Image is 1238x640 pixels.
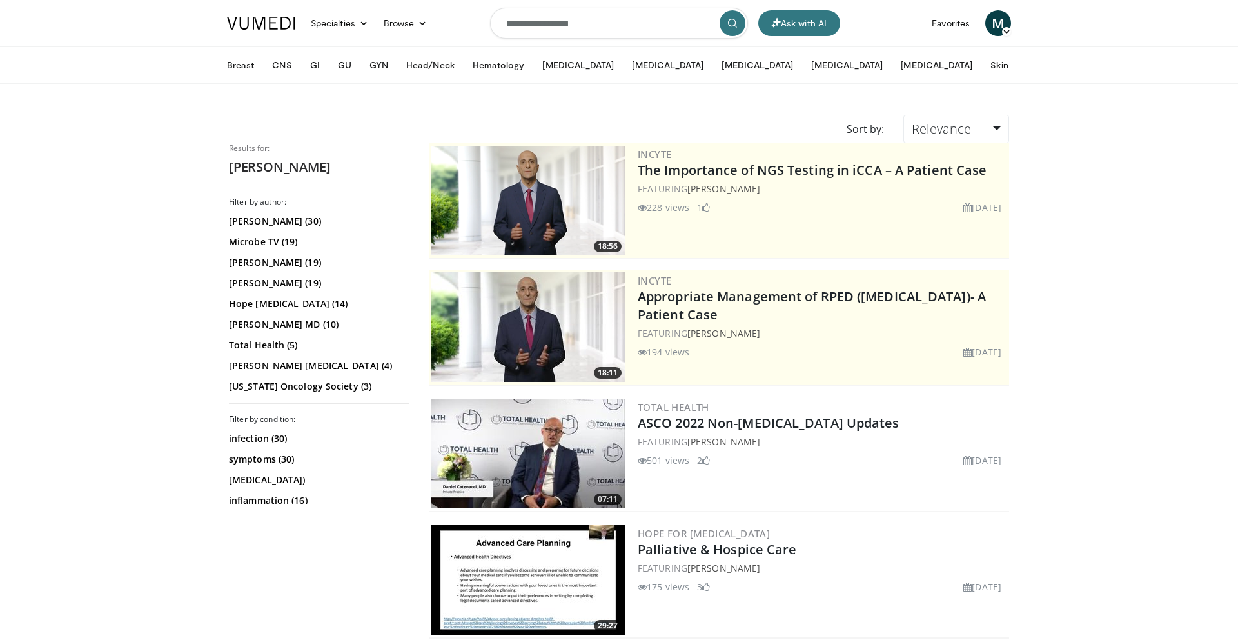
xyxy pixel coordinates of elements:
img: dfb61434-267d-484a-acce-b5dc2d5ee040.300x170_q85_crop-smart_upscale.jpg [431,272,625,382]
a: Specialties [303,10,376,36]
p: Results for: [229,143,409,154]
img: 9d2e5fdc-ba8e-4e03-a388-80c02b1da6d2.300x170_q85_crop-smart_upscale.jpg [431,399,625,508]
a: [MEDICAL_DATA]) [229,474,406,486]
div: FEATURING [638,326,1007,340]
li: 3 [697,580,710,594]
li: [DATE] [963,345,1001,359]
a: M [985,10,1011,36]
img: VuMedi Logo [227,17,295,30]
a: Favorites [924,10,978,36]
div: FEATURING [638,561,1007,575]
h2: [PERSON_NAME] [229,159,409,175]
button: [MEDICAL_DATA] [535,52,622,78]
a: Microbe TV (19) [229,235,406,248]
span: 07:11 [594,494,622,505]
a: Incyte [638,148,671,161]
a: [PERSON_NAME] [687,183,760,195]
li: [DATE] [963,201,1001,214]
span: Relevance [912,120,971,137]
li: [DATE] [963,580,1001,594]
a: The Importance of NGS Testing in iCCA – A Patient Case [638,161,987,179]
li: 501 views [638,454,689,467]
input: Search topics, interventions [490,8,748,39]
li: 175 views [638,580,689,594]
button: CNS [264,52,299,78]
a: 29:27 [431,525,625,635]
a: 07:11 [431,399,625,508]
button: [MEDICAL_DATA] [893,52,980,78]
a: inflammation (16) [229,494,406,507]
li: [DATE] [963,454,1001,467]
a: Hope for [MEDICAL_DATA] [638,527,770,540]
button: [MEDICAL_DATA] [803,52,890,78]
button: Ask with AI [758,10,840,36]
a: [PERSON_NAME] [687,562,760,574]
span: 29:27 [594,620,622,632]
span: 18:11 [594,367,622,379]
button: [MEDICAL_DATA] [624,52,711,78]
div: Sort by: [837,115,894,143]
a: Incyte [638,274,671,287]
button: GI [302,52,328,78]
a: 18:11 [431,272,625,382]
li: 2 [697,454,710,467]
button: Skin [983,52,1016,78]
a: [PERSON_NAME] (19) [229,256,406,269]
button: GU [330,52,359,78]
li: 228 views [638,201,689,214]
a: Total Health (5) [229,339,406,352]
a: Total Health [638,401,709,414]
a: Palliative & Hospice Care [638,541,797,558]
button: Head/Neck [398,52,462,78]
a: Hope [MEDICAL_DATA] (14) [229,297,406,310]
a: [PERSON_NAME] (30) [229,215,406,228]
a: [PERSON_NAME] MD (10) [229,318,406,331]
a: [PERSON_NAME] [687,435,760,448]
a: [US_STATE] Oncology Society (3) [229,380,406,393]
h3: Filter by author: [229,197,409,207]
li: 194 views [638,345,689,359]
a: Browse [376,10,435,36]
a: 18:56 [431,146,625,255]
a: infection (30) [229,432,406,445]
a: Relevance [903,115,1009,143]
a: Appropriate Management of RPED ([MEDICAL_DATA])- A Patient Case [638,288,986,323]
span: 18:56 [594,241,622,252]
h3: Filter by condition: [229,414,409,425]
div: FEATURING [638,435,1007,448]
img: 3e3ab53c-6e75-4ad9-801c-bd9c2b14071e.300x170_q85_crop-smart_upscale.jpg [431,525,625,635]
div: FEATURING [638,182,1007,195]
button: Hematology [465,52,533,78]
a: ASCO 2022 Non-[MEDICAL_DATA] Updates [638,414,899,432]
a: [PERSON_NAME] (19) [229,277,406,290]
img: 6827cc40-db74-4ebb-97c5-13e529cfd6fb.png.300x170_q85_crop-smart_upscale.png [431,146,625,255]
a: [PERSON_NAME] [MEDICAL_DATA] (4) [229,359,406,372]
button: Breast [219,52,262,78]
a: [PERSON_NAME] [687,327,760,339]
a: symptoms (30) [229,453,406,466]
li: 1 [697,201,710,214]
button: GYN [362,52,396,78]
button: [MEDICAL_DATA] [714,52,801,78]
